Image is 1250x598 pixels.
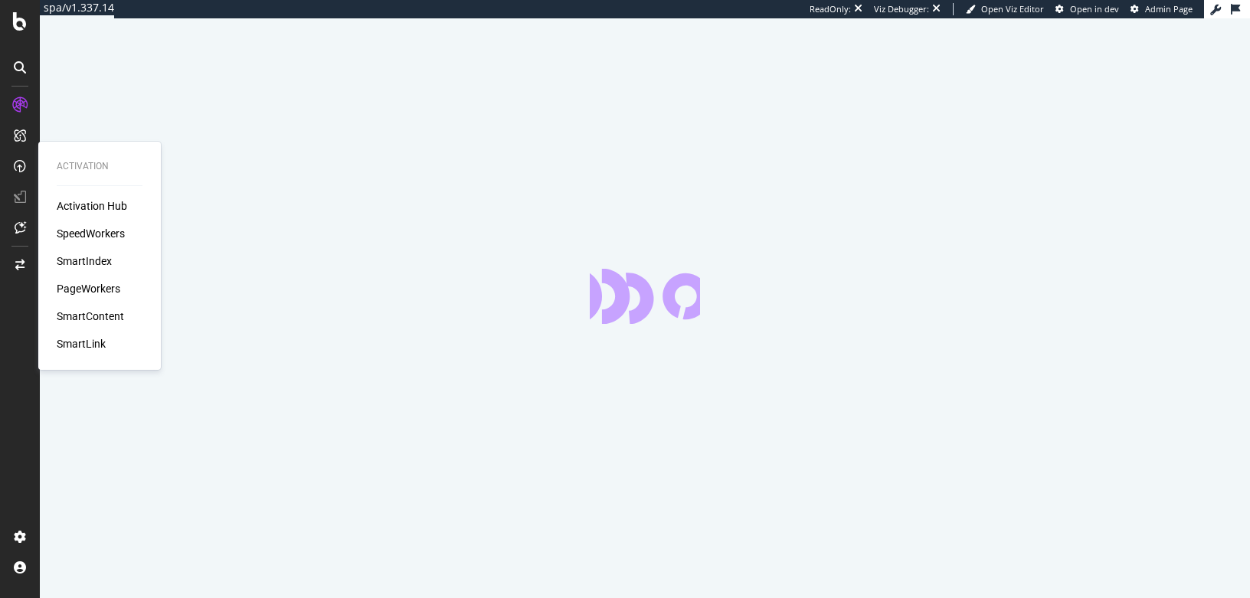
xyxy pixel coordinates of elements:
[57,160,142,173] div: Activation
[57,253,112,269] a: SmartIndex
[57,226,125,241] a: SpeedWorkers
[1145,3,1193,15] span: Admin Page
[1055,3,1119,15] a: Open in dev
[57,198,127,214] a: Activation Hub
[981,3,1044,15] span: Open Viz Editor
[1070,3,1119,15] span: Open in dev
[57,336,106,351] a: SmartLink
[57,309,124,324] a: SmartContent
[1131,3,1193,15] a: Admin Page
[966,3,1044,15] a: Open Viz Editor
[590,269,700,324] div: animation
[57,281,120,296] a: PageWorkers
[874,3,929,15] div: Viz Debugger:
[810,3,851,15] div: ReadOnly:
